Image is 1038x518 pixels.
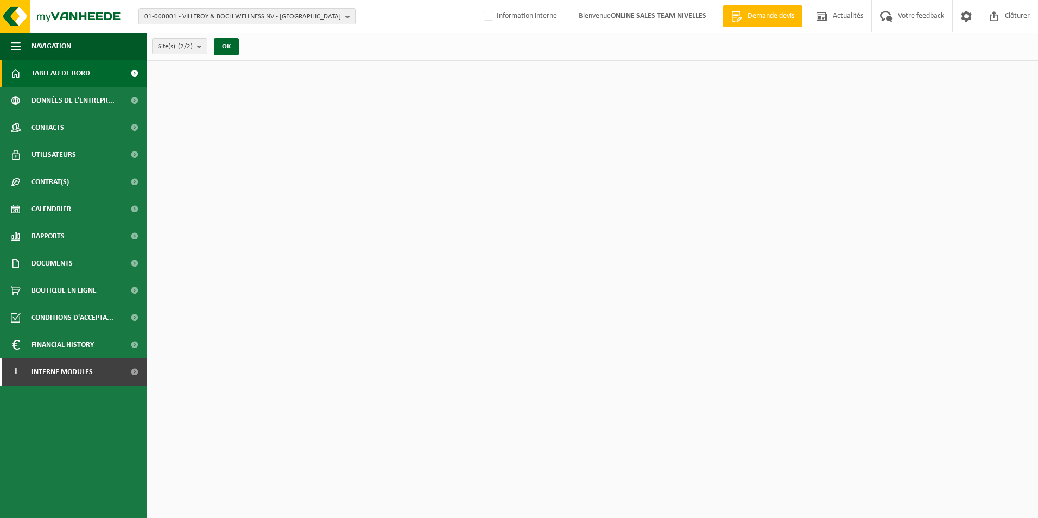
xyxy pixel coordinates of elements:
button: Site(s)(2/2) [152,38,207,54]
span: I [11,358,21,386]
span: Boutique en ligne [31,277,97,304]
span: Demande devis [745,11,797,22]
button: OK [214,38,239,55]
span: Conditions d'accepta... [31,304,113,331]
span: Données de l'entrepr... [31,87,115,114]
span: Rapports [31,223,65,250]
span: Contrat(s) [31,168,69,195]
span: 01-000001 - VILLEROY & BOCH WELLNESS NV - [GEOGRAPHIC_DATA] [144,9,341,25]
span: Navigation [31,33,71,60]
strong: ONLINE SALES TEAM NIVELLES [611,12,706,20]
button: 01-000001 - VILLEROY & BOCH WELLNESS NV - [GEOGRAPHIC_DATA] [138,8,356,24]
span: Calendrier [31,195,71,223]
a: Demande devis [723,5,802,27]
count: (2/2) [178,43,193,50]
span: Interne modules [31,358,93,386]
span: Utilisateurs [31,141,76,168]
span: Site(s) [158,39,193,55]
span: Financial History [31,331,94,358]
span: Contacts [31,114,64,141]
label: Information interne [482,8,557,24]
span: Documents [31,250,73,277]
span: Tableau de bord [31,60,90,87]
